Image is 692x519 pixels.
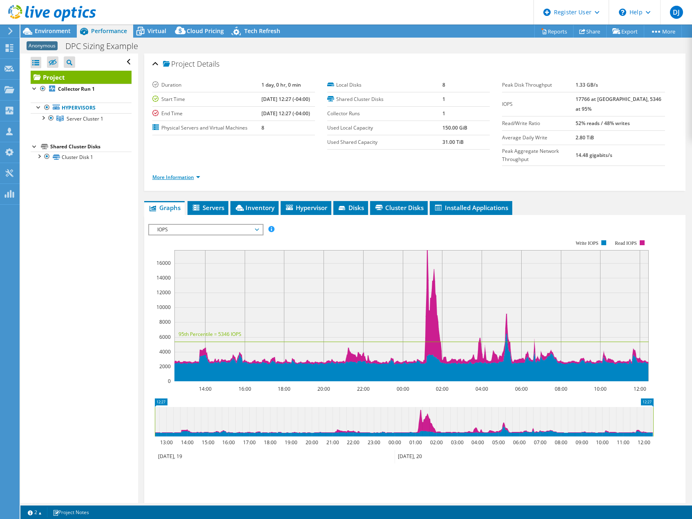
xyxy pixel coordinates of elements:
[305,439,318,446] text: 20:00
[31,113,132,124] a: Server Cluster 1
[575,439,588,446] text: 09:00
[244,27,280,35] span: Tech Refresh
[576,81,598,88] b: 1.33 GB/s
[156,274,171,281] text: 14000
[475,385,488,392] text: 04:00
[222,439,234,446] text: 16:00
[67,115,103,122] span: Server Cluster 1
[234,204,275,212] span: Inventory
[179,331,241,338] text: 95th Percentile = 5346 IOPS
[576,240,598,246] text: Write IOPS
[409,439,422,446] text: 01:00
[576,96,661,112] b: 17766 at [GEOGRAPHIC_DATA], 5346 at 95%
[327,81,442,89] label: Local Disks
[554,439,567,446] text: 08:00
[576,152,612,159] b: 14.48 gigabits/s
[534,439,546,446] text: 07:00
[513,439,525,446] text: 06:00
[159,318,171,325] text: 8000
[263,439,276,446] text: 18:00
[337,204,364,212] span: Disks
[201,439,214,446] text: 15:00
[243,439,255,446] text: 17:00
[357,385,369,392] text: 22:00
[619,9,626,16] svg: \n
[430,439,442,446] text: 02:00
[156,289,171,296] text: 12000
[163,60,195,68] span: Project
[637,439,650,446] text: 12:00
[596,439,608,446] text: 10:00
[159,333,171,340] text: 6000
[442,124,467,131] b: 150.00 GiB
[367,439,380,446] text: 23:00
[285,204,327,212] span: Hypervisor
[606,25,644,38] a: Export
[62,42,151,51] h1: DPC Sizing Example
[50,142,132,152] div: Shared Cluster Disks
[434,204,508,212] span: Installed Applications
[159,363,171,370] text: 2000
[327,95,442,103] label: Shared Cluster Disks
[153,225,258,235] span: IOPS
[22,507,47,517] a: 2
[31,84,132,94] a: Collector Run 1
[31,152,132,162] a: Cluster Disk 1
[152,124,261,132] label: Physical Servers and Virtual Machines
[573,25,607,38] a: Share
[284,439,297,446] text: 19:00
[633,385,646,392] text: 12:00
[317,385,330,392] text: 20:00
[326,439,339,446] text: 21:00
[261,81,301,88] b: 1 day, 0 hr, 0 min
[197,59,219,69] span: Details
[261,96,310,103] b: [DATE] 12:27 (-04:00)
[576,120,630,127] b: 52% reads / 48% writes
[492,439,504,446] text: 05:00
[148,204,181,212] span: Graphs
[644,25,682,38] a: More
[147,27,166,35] span: Virtual
[502,119,576,128] label: Read/Write Ratio
[388,439,401,446] text: 00:00
[199,385,211,392] text: 14:00
[168,378,171,385] text: 0
[261,110,310,117] b: [DATE] 12:27 (-04:00)
[502,147,576,163] label: Peak Aggregate Network Throughput
[156,304,171,311] text: 10000
[327,124,442,132] label: Used Local Capacity
[346,439,359,446] text: 22:00
[47,507,95,517] a: Project Notes
[616,439,629,446] text: 11:00
[554,385,567,392] text: 08:00
[261,124,264,131] b: 8
[374,204,424,212] span: Cluster Disks
[238,385,251,392] text: 16:00
[502,134,576,142] label: Average Daily Write
[31,71,132,84] a: Project
[160,439,172,446] text: 13:00
[31,103,132,113] a: Hypervisors
[435,385,448,392] text: 02:00
[181,439,193,446] text: 14:00
[534,25,574,38] a: Reports
[91,27,127,35] span: Performance
[192,204,224,212] span: Servers
[327,138,442,146] label: Used Shared Capacity
[156,259,171,266] text: 16000
[152,81,261,89] label: Duration
[35,27,71,35] span: Environment
[277,385,290,392] text: 18:00
[152,95,261,103] label: Start Time
[442,96,445,103] b: 1
[396,385,409,392] text: 00:00
[58,85,95,92] b: Collector Run 1
[187,27,224,35] span: Cloud Pricing
[471,439,484,446] text: 04:00
[442,110,445,117] b: 1
[442,81,445,88] b: 8
[159,348,171,355] text: 4000
[502,100,576,108] label: IOPS
[152,174,200,181] a: More Information
[27,41,58,50] span: Anonymous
